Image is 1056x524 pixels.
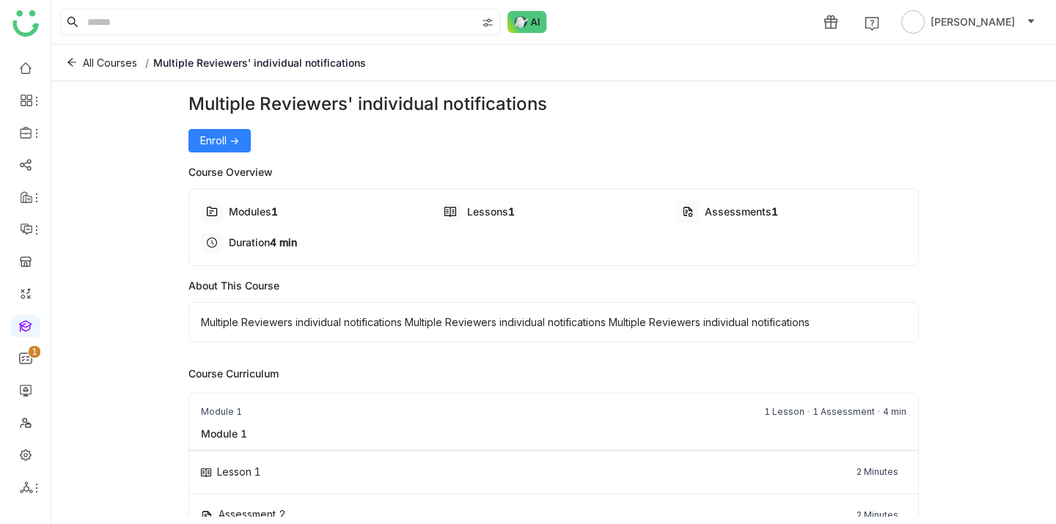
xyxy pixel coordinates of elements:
[508,205,515,218] span: 1
[188,129,251,152] button: Enroll ->
[189,426,259,441] div: Module 1
[857,465,898,479] div: 2 Minutes
[270,236,297,248] span: 4 min
[467,205,508,218] span: Lessons
[83,55,137,71] span: All Courses
[764,405,906,418] div: 1 Lesson 1 Assessment 4 min
[229,205,271,218] span: Modules
[201,405,242,418] div: Module 1
[201,468,211,477] img: type
[931,14,1015,30] span: [PERSON_NAME]
[188,164,919,180] div: Course Overview
[857,509,898,522] div: 2 Minutes
[271,205,278,218] span: 1
[444,206,456,218] img: type
[219,508,286,520] div: Assessment 2
[206,206,218,218] img: type
[63,51,141,75] button: All Courses
[188,302,919,342] div: Multiple Reviewers individual notifications Multiple Reviewers individual notifications Multiple ...
[482,17,494,29] img: search-type.svg
[507,11,547,33] img: ask-buddy-normal.svg
[32,344,37,359] p: 1
[898,10,1038,34] button: [PERSON_NAME]
[217,465,261,478] div: Lesson 1
[188,278,919,293] div: About This Course
[12,10,39,37] img: logo
[145,56,149,69] span: /
[200,133,239,149] span: Enroll ->
[771,205,778,218] span: 1
[229,236,270,248] span: Duration
[901,10,925,34] img: avatar
[865,16,879,31] img: help.svg
[153,56,366,69] span: Multiple Reviewers' individual notifications
[188,366,919,381] div: Course Curriculum
[188,91,919,117] div: Multiple Reviewers' individual notifications
[201,510,213,522] img: type
[705,205,771,218] span: Assessments
[29,346,40,358] nz-badge-sup: 1
[682,206,694,218] img: type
